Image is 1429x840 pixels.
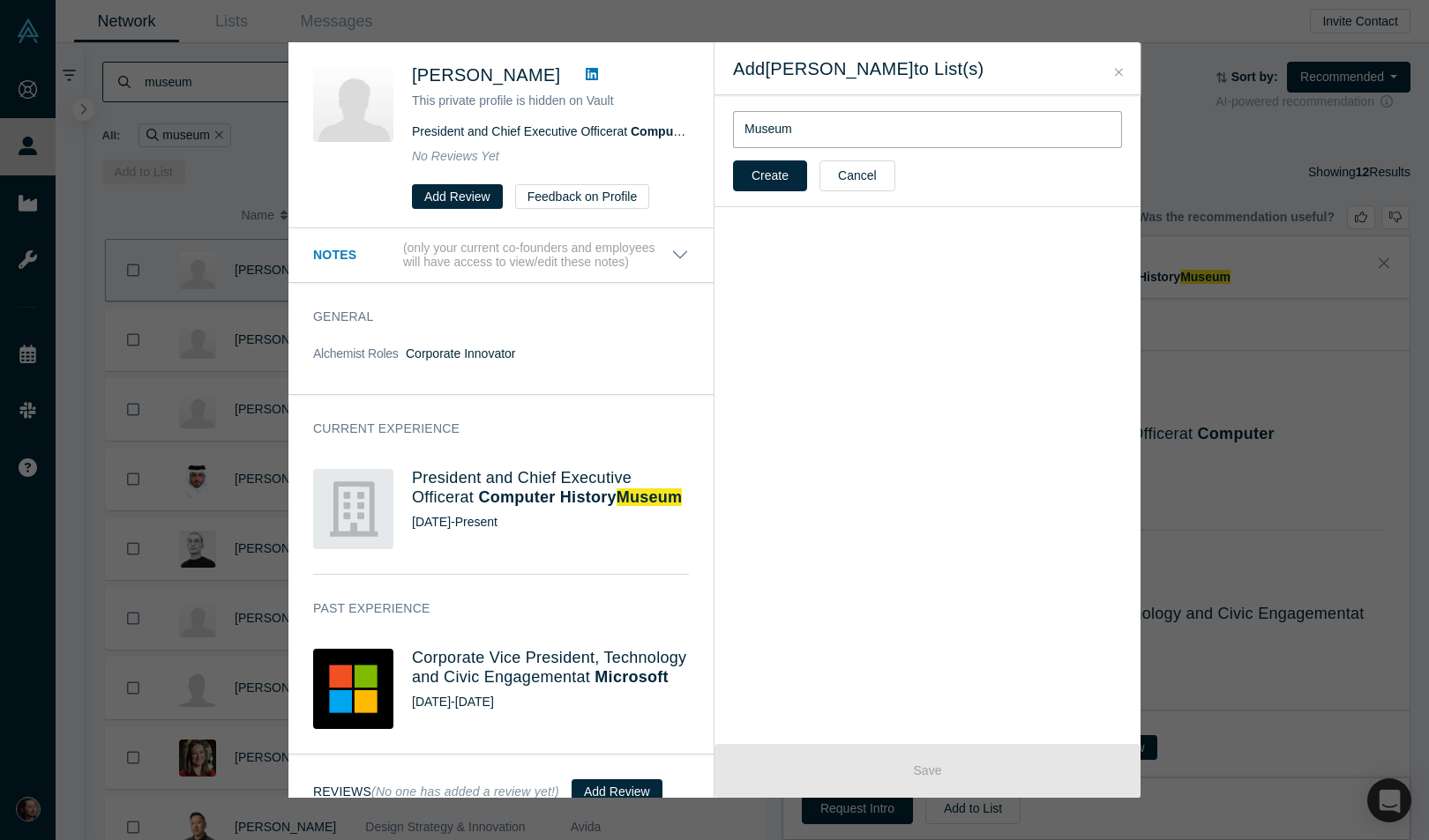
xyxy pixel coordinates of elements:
[733,111,1122,148] input: List Name ex. Industry Advisors
[412,469,689,507] h4: President and Chief Executive Officer at
[733,160,807,191] button: Create
[313,599,664,618] h3: Past Experience
[313,345,406,382] dt: Alchemist Roles
[313,649,393,729] img: Microsoft's Logo
[1110,63,1128,83] button: Close
[313,62,393,142] img: Dan l Lewin's Profile Image
[733,58,1122,79] h2: Add [PERSON_NAME] to List(s)
[478,488,616,506] span: Computer History
[313,241,689,271] button: Notes (only your current co-founders and employees will have access to view/edit these notes)
[412,693,689,711] div: [DATE] - [DATE]
[478,488,682,506] a: Computer HistoryMuseum
[313,246,400,264] h3: Notes
[412,124,785,138] span: President and Chief Executive Officer at
[631,124,785,138] a: Computer History
[515,184,650,209] button: Feedback on Profile
[406,345,689,363] dd: Corporate Innovator
[313,783,559,801] h3: Reviews
[572,779,662,804] button: Add Review
[595,668,668,686] a: Microsoft
[819,160,895,191] button: Cancel
[313,469,393,549] img: Computer History Museum's Logo
[313,420,664,438] h3: Current Experience
[617,488,683,506] span: Museum
[412,513,689,532] div: [DATE] - Present
[371,784,559,799] small: (No one has added a review yet!)
[403,241,671,271] p: (only your current co-founders and employees will have access to view/edit these notes)
[313,308,664,326] h3: General
[412,149,499,163] span: No Reviews Yet
[714,744,1141,798] button: Save
[631,124,735,138] span: Computer History
[412,92,689,110] p: This private profile is hidden on Vault
[412,184,503,209] button: Add Review
[412,649,689,687] h4: Corporate Vice President, Technology and Civic Engagement at
[412,65,560,85] span: [PERSON_NAME]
